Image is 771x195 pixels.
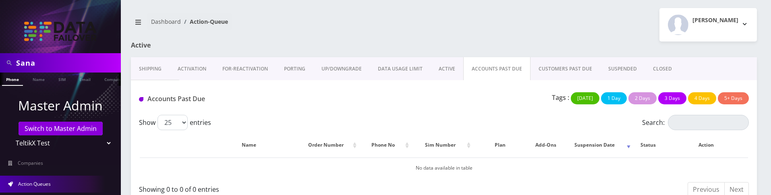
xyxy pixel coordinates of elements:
p: Tags : [552,93,569,102]
h2: [PERSON_NAME] [692,17,738,24]
input: Search: [668,115,749,130]
th: Name [201,133,297,157]
a: Switch to Master Admin [19,122,103,135]
label: Search: [642,115,749,130]
a: Phone [2,73,23,86]
span: Companies [18,160,43,166]
a: UP/DOWNGRADE [313,57,370,81]
button: 5+ Days [718,92,749,104]
a: FOR-REActivation [214,57,276,81]
a: CLOSED [645,57,680,81]
input: Search in Company [16,55,119,71]
button: 1 Day [601,92,627,104]
a: SUSPENDED [600,57,645,81]
a: ACTIVE [431,57,463,81]
a: PORTING [276,57,313,81]
a: Name [29,73,49,85]
button: 4 Days [688,92,716,104]
a: ACCOUNTS PAST DUE [463,57,531,81]
img: Accounts Past Due [139,97,143,102]
th: Sim Number: activate to sort column ascending [412,133,473,157]
a: Shipping [131,57,170,81]
img: TeltikX Test [24,22,97,41]
a: Company [100,73,127,85]
th: Action [664,133,748,157]
select: Showentries [158,115,188,130]
a: Activation [170,57,214,81]
a: CUSTOMERS PAST DUE [531,57,600,81]
nav: breadcrumb [131,13,438,36]
button: 3 Days [658,92,686,104]
a: Dashboard [151,18,181,25]
td: No data available in table [140,158,748,178]
button: [DATE] [571,92,599,104]
button: 2 Days [628,92,657,104]
div: Showing 0 to 0 of 0 entries [139,181,438,194]
a: DATA USAGE LIMIT [370,57,431,81]
th: Plan [473,133,526,157]
a: Email [75,73,95,85]
th: Order Number: activate to sort column ascending [298,133,359,157]
h1: Accounts Past Due [139,95,334,103]
th: Suspension Date [565,133,632,157]
li: Action-Queue [181,17,228,26]
a: SIM [54,73,70,85]
th: Add-Ons [528,133,564,157]
th: Phone No: activate to sort column ascending [359,133,411,157]
h1: Active [131,41,332,49]
span: Action Queues [18,180,51,187]
label: Show entries [139,115,211,130]
button: [PERSON_NAME] [659,8,757,41]
th: Status [633,133,663,157]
